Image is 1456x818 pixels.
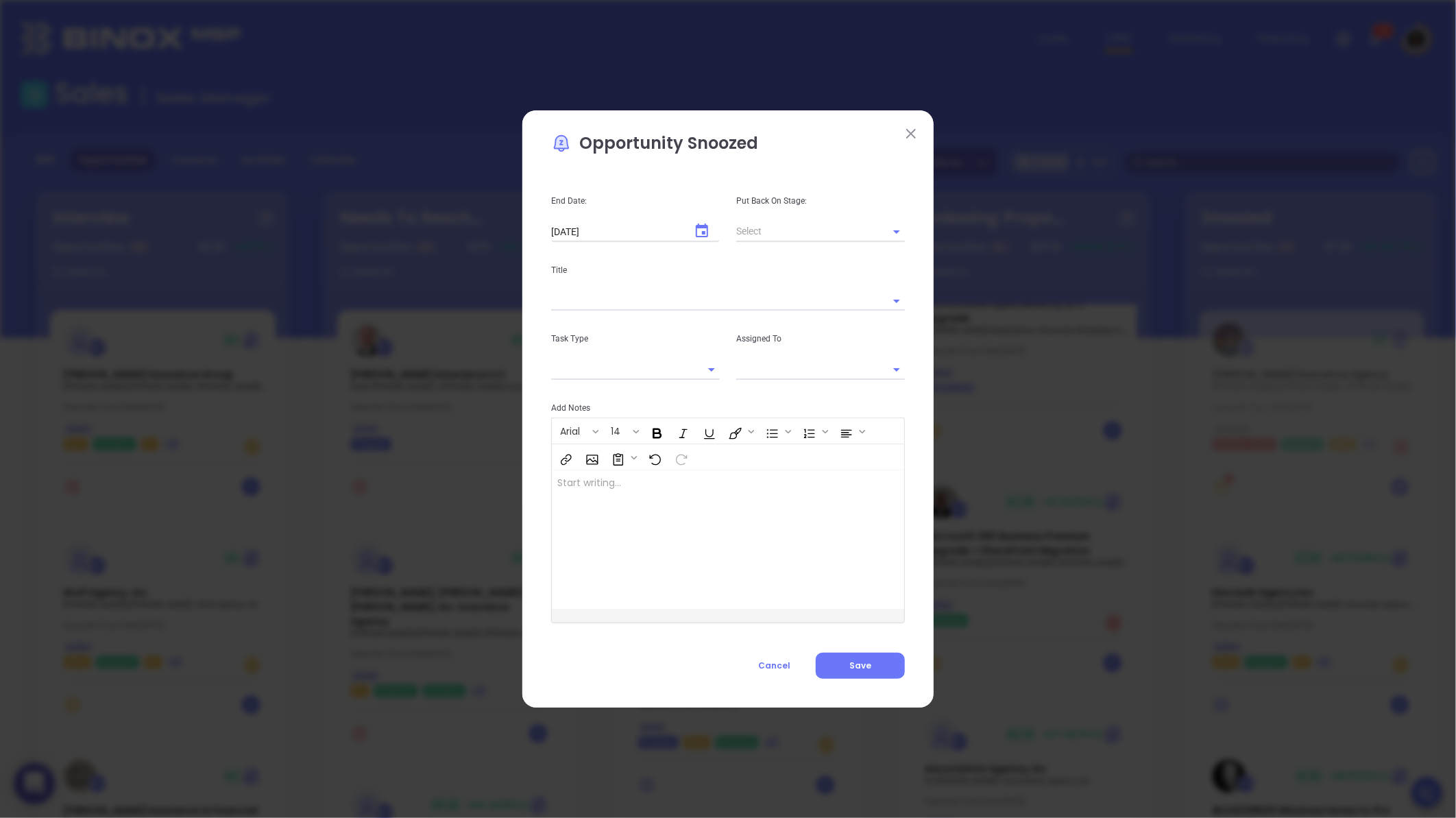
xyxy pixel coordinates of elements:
[816,653,905,679] button: Save
[603,420,642,443] span: Font size
[644,420,668,443] span: Bold
[604,424,627,434] span: 14
[887,291,906,311] button: Open
[849,660,871,671] span: Save
[551,263,905,278] p: Title
[685,215,718,248] button: Choose date, selected date is Sep 19, 2025
[553,424,587,434] span: Arial
[722,420,757,443] span: Fill color or set the text color
[551,400,905,416] p: Add Notes
[553,420,590,443] button: Arial
[642,446,666,469] span: Undo
[553,446,577,469] span: Insert link
[579,446,603,469] span: Insert Image
[702,360,721,379] button: Open
[733,653,816,679] button: Cancel
[668,446,692,469] span: Redo
[551,193,720,208] p: End Date:
[906,129,916,139] img: close modal
[887,222,906,241] button: Open
[736,331,905,346] p: Assigned To
[759,420,794,443] span: Insert Unordered List
[796,420,832,443] span: Insert Ordered List
[604,420,631,443] button: 14
[670,420,694,443] span: Italic
[758,660,790,671] span: Cancel
[605,446,640,469] span: Surveys
[551,226,680,238] input: MM/DD/YYYY
[696,420,720,443] span: Underline
[736,193,905,208] p: Put Back On Stage:
[736,221,866,241] input: Select
[553,420,602,443] span: Font family
[887,360,906,379] button: Open
[551,331,720,346] p: Task Type
[833,420,869,443] span: Align
[551,131,905,163] p: Opportunity Snoozed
